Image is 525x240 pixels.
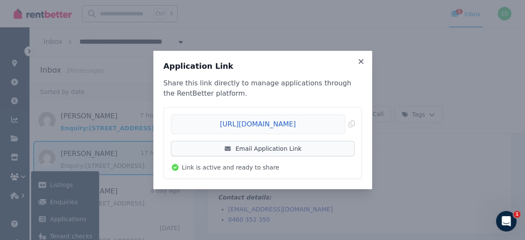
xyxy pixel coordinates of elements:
[513,211,520,218] span: 1
[496,211,516,231] iframe: Intercom live chat
[171,141,355,156] a: Email Application Link
[164,61,362,71] h3: Application Link
[164,78,362,99] p: Share this link directly to manage applications through the RentBetter platform.
[171,114,355,134] button: [URL][DOMAIN_NAME]
[182,163,279,172] span: Link is active and ready to share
